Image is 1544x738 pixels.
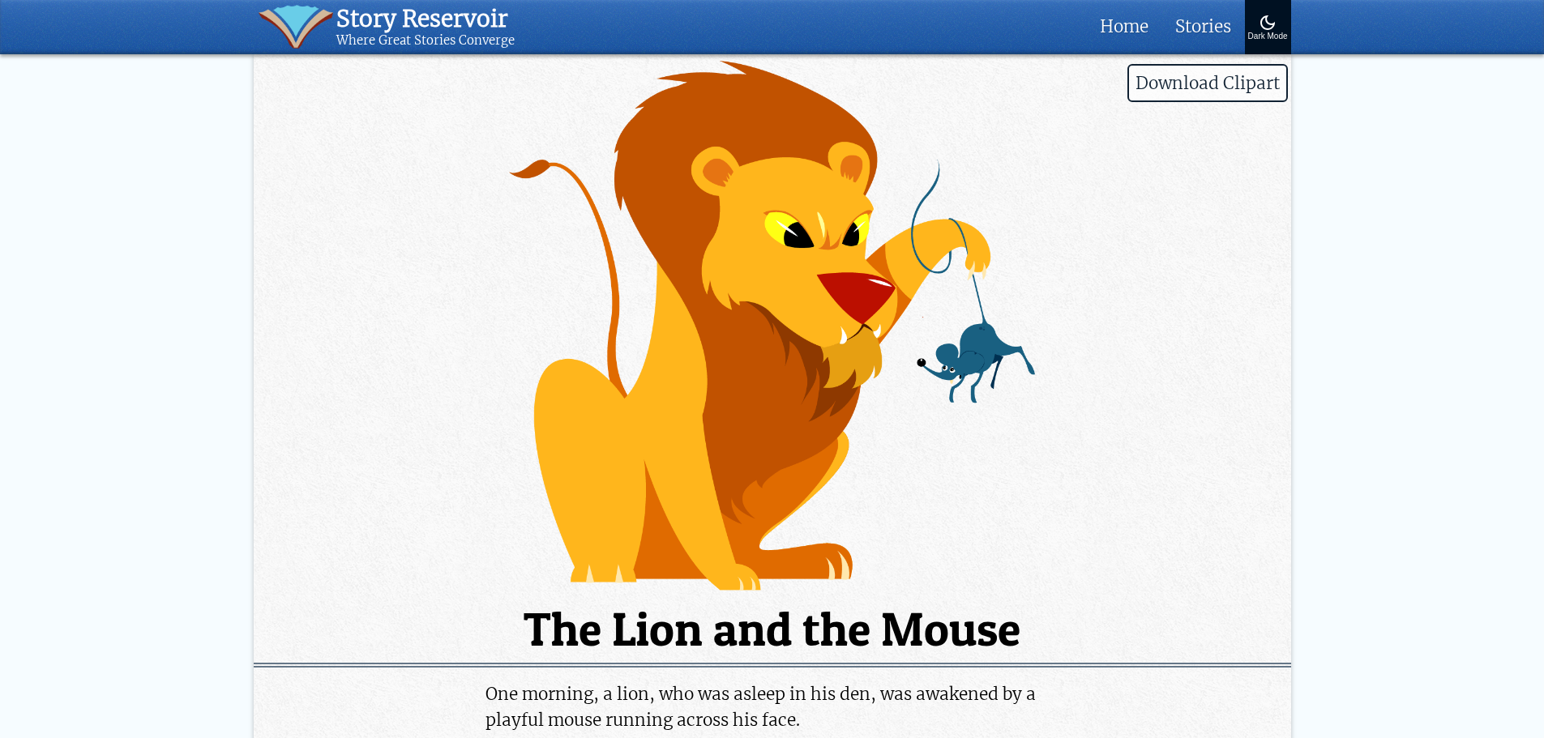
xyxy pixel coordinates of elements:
[485,681,1059,733] p: One morning, a lion, who was asleep in his den, was awakened by a playful mouse running across hi...
[254,606,1291,653] h1: The Lion and the Mouse
[1127,64,1288,102] span: Download Clipart
[336,5,515,33] div: Story Reservoir
[336,33,515,49] div: Where Great Stories Converge
[254,61,1291,591] img: The Lion and the Mouse children's story.
[254,574,1291,595] a: Download Clipart
[1258,13,1277,32] img: Turn On Dark Mode
[1248,32,1288,41] div: Dark Mode
[259,5,334,49] img: icon of book with waver spilling out.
